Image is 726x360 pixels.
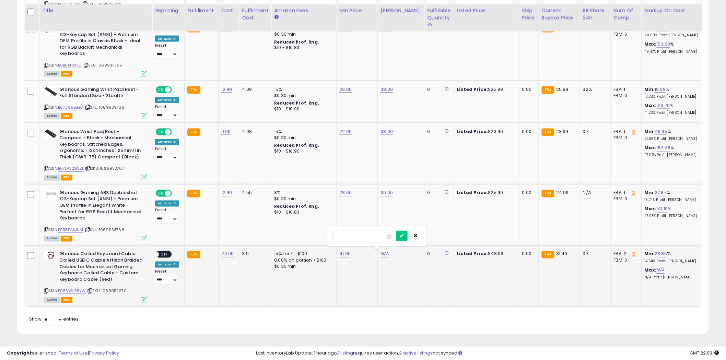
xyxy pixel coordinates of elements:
[583,190,606,196] div: N/A
[645,41,702,54] div: %
[542,86,554,94] small: FBA
[427,251,448,257] div: 0
[645,206,657,212] b: Max:
[274,264,331,270] div: $0.30 min
[274,190,331,196] div: 8%
[44,129,58,139] img: 310QvvnbUpL._SL40_.jpg
[274,31,331,37] div: $0.30 min
[457,86,514,93] div: $25.99
[338,350,353,356] a: 1 listing
[242,7,268,22] div: Fulfillment Cost
[614,7,639,22] div: Num of Comp.
[44,175,60,181] span: All listings currently available for purchase on Amazon
[221,251,234,257] a: 24.99
[645,128,655,135] b: Min:
[522,129,534,135] div: 0.00
[221,128,231,135] a: 9.99
[427,86,448,93] div: 0
[274,257,331,264] div: 8.00% on portion > $100
[29,316,79,323] span: Show: entries
[85,166,124,171] span: | SKU: 1069933767
[274,210,331,216] div: $10 - $10.83
[645,145,702,158] div: %
[645,86,655,93] b: Min:
[457,251,488,257] b: Listed Price:
[339,190,352,196] a: 23.00
[642,4,707,32] th: The percentage added to the cost of goods (COGS) that forms the calculator for Min & Max prices.
[645,33,702,38] p: 20.09% Profit [PERSON_NAME]
[339,251,351,257] a: 41.00
[155,201,179,207] div: Amazon AI
[159,252,170,257] span: OFF
[645,251,702,264] div: %
[59,25,143,59] b: Glorious Gaming ABS Doubleshot 123-Keycap Set (ANSI) - Premium OEM Profile in Classic Black - Ide...
[171,190,182,196] span: OFF
[556,251,567,257] span: 31.49
[44,113,60,119] span: All listings currently available for purchase on Amazon
[645,103,702,115] div: %
[221,190,232,196] a: 12.99
[155,7,181,14] div: Repricing
[155,262,179,268] div: Amazon AI
[645,49,702,54] p: 48.47% Profit [PERSON_NAME]
[44,129,147,179] div: ASIN:
[84,105,124,110] span: | SKU: 1069933766
[61,113,72,119] span: FBA
[655,128,668,135] a: 46.35
[44,190,58,200] img: 31n+oWDc6cL._SL40_.jpg
[645,206,702,219] div: %
[187,251,200,259] small: FBA
[84,227,124,233] span: | SKU: 1069933768
[59,251,143,285] b: Glorious Coiled Keyboard Cable Coiled USB C Cable Artisan Braided Cables for Mechanical Gaming Ke...
[58,227,83,233] a: B0B8PGSJNM
[61,297,72,303] span: FBA
[645,102,657,109] b: Max:
[274,7,333,14] div: Amazon Fees
[274,39,319,45] b: Reduced Prof. Rng.
[380,86,393,93] a: 39.00
[655,190,667,196] a: 27.87
[274,251,331,257] div: 15% for <= $100
[44,25,147,76] div: ASIN:
[657,41,670,48] a: 153.63
[44,86,58,97] img: 31d98KOSpiL._SL40_.jpg
[427,7,451,22] div: Fulfillable Quantity
[59,350,88,356] a: Terms of Use
[690,350,719,356] span: 2025-08-15 22:09 GMT
[614,196,636,202] div: FBM: 0
[7,350,32,356] strong: Copyright
[645,251,655,257] b: Min:
[59,129,143,162] b: Glorious Wrist Pad/Rest - Compact - Black - Mechanical Keyboards, Stitched Edges, Ergonomic | 12x...
[657,206,668,213] a: 141.19
[187,129,200,136] small: FBA
[542,190,554,197] small: FBA
[645,137,702,142] p: 21.05% Profit [PERSON_NAME]
[380,128,393,135] a: 38.00
[645,7,704,14] div: Markup on Cost
[242,190,266,196] div: 4.55
[156,87,165,93] span: ON
[614,93,636,99] div: FBM: 0
[155,97,179,103] div: Amazon AI
[58,166,84,172] a: B07DW2GCZL
[155,43,179,59] div: Preset:
[155,269,179,285] div: Preset:
[645,86,702,99] div: %
[645,25,702,38] div: %
[427,190,448,196] div: 0
[156,129,165,135] span: ON
[221,86,232,93] a: 12.99
[645,275,702,280] p: N/A Profit [PERSON_NAME]
[61,236,72,242] span: FBA
[645,110,702,115] p: 41.23% Profit [PERSON_NAME]
[82,1,121,7] span: | SKU: 1069933764
[380,190,393,196] a: 39.00
[614,190,636,196] div: FBA: 1
[583,129,606,135] div: 0%
[583,7,608,22] div: BB Share 24h.
[7,350,119,357] div: seller snap | |
[542,7,577,22] div: Current Buybox Price
[655,86,666,93] a: 19.09
[645,190,702,203] div: %
[614,86,636,93] div: FBA: 1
